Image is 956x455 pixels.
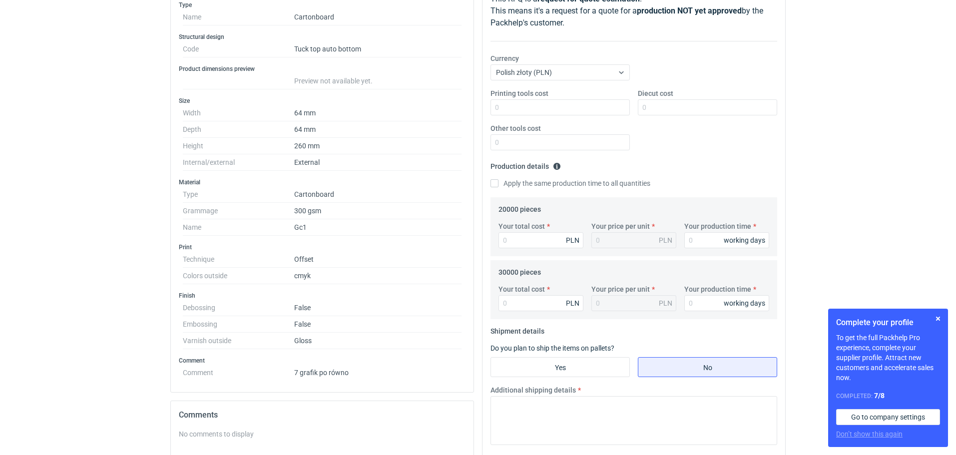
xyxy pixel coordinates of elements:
label: Your production time [684,221,751,231]
dt: Embossing [183,316,294,333]
legend: 20000 pieces [498,201,541,213]
dd: 64 mm [294,105,462,121]
input: 0 [498,295,583,311]
dd: External [294,154,462,171]
dt: Comment [183,365,294,377]
div: PLN [659,298,672,308]
div: working days [724,235,765,245]
button: Don’t show this again [836,429,903,439]
dd: Cartonboard [294,9,462,25]
input: 0 [684,232,769,248]
strong: 7 / 8 [874,392,885,400]
dd: Gc1 [294,219,462,236]
h2: Comments [179,409,466,421]
button: Skip for now [932,313,944,325]
dt: Code [183,41,294,57]
label: Currency [490,53,519,63]
label: Your production time [684,284,751,294]
dd: 7 grafik po równo [294,365,462,377]
label: Your price per unit [591,221,650,231]
h3: Print [179,243,466,251]
dd: Tuck top auto bottom [294,41,462,57]
label: Do you plan to ship the items on pallets? [490,344,614,352]
label: Additional shipping details [490,385,576,395]
input: 0 [490,134,630,150]
label: Printing tools cost [490,88,548,98]
div: Completed: [836,391,940,401]
dd: 64 mm [294,121,462,138]
legend: 30000 pieces [498,264,541,276]
dd: Gloss [294,333,462,349]
h3: Material [179,178,466,186]
dt: Internal/external [183,154,294,171]
input: 0 [490,99,630,115]
label: No [638,357,777,377]
dt: Width [183,105,294,121]
input: 0 [638,99,777,115]
h1: Complete your profile [836,317,940,329]
div: No comments to display [179,429,466,439]
h3: Type [179,1,466,9]
h3: Product dimensions preview [179,65,466,73]
a: Go to company settings [836,409,940,425]
div: PLN [566,298,579,308]
div: PLN [659,235,672,245]
label: Your price per unit [591,284,650,294]
label: Other tools cost [490,123,541,133]
strong: production NOT yet approved [637,6,742,15]
span: Polish złoty (PLN) [496,68,552,76]
input: 0 [684,295,769,311]
dd: False [294,316,462,333]
label: Yes [490,357,630,377]
dt: Debossing [183,300,294,316]
dd: Cartonboard [294,186,462,203]
dt: Technique [183,251,294,268]
div: PLN [566,235,579,245]
dd: cmyk [294,268,462,284]
dt: Height [183,138,294,154]
dt: Grammage [183,203,294,219]
dd: 300 gsm [294,203,462,219]
dd: Offset [294,251,462,268]
dd: False [294,300,462,316]
input: 0 [498,232,583,248]
label: Your total cost [498,221,545,231]
span: Preview not available yet. [294,77,373,85]
dt: Varnish outside [183,333,294,349]
legend: Shipment details [490,323,544,335]
h3: Comment [179,357,466,365]
label: Diecut cost [638,88,673,98]
h3: Finish [179,292,466,300]
dt: Colors outside [183,268,294,284]
label: Your total cost [498,284,545,294]
dt: Name [183,9,294,25]
h3: Size [179,97,466,105]
dd: 260 mm [294,138,462,154]
dt: Name [183,219,294,236]
label: Apply the same production time to all quantities [490,178,650,188]
div: working days [724,298,765,308]
h3: Structural design [179,33,466,41]
dt: Type [183,186,294,203]
legend: Production details [490,158,561,170]
dt: Depth [183,121,294,138]
p: To get the full Packhelp Pro experience, complete your supplier profile. Attract new customers an... [836,333,940,383]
